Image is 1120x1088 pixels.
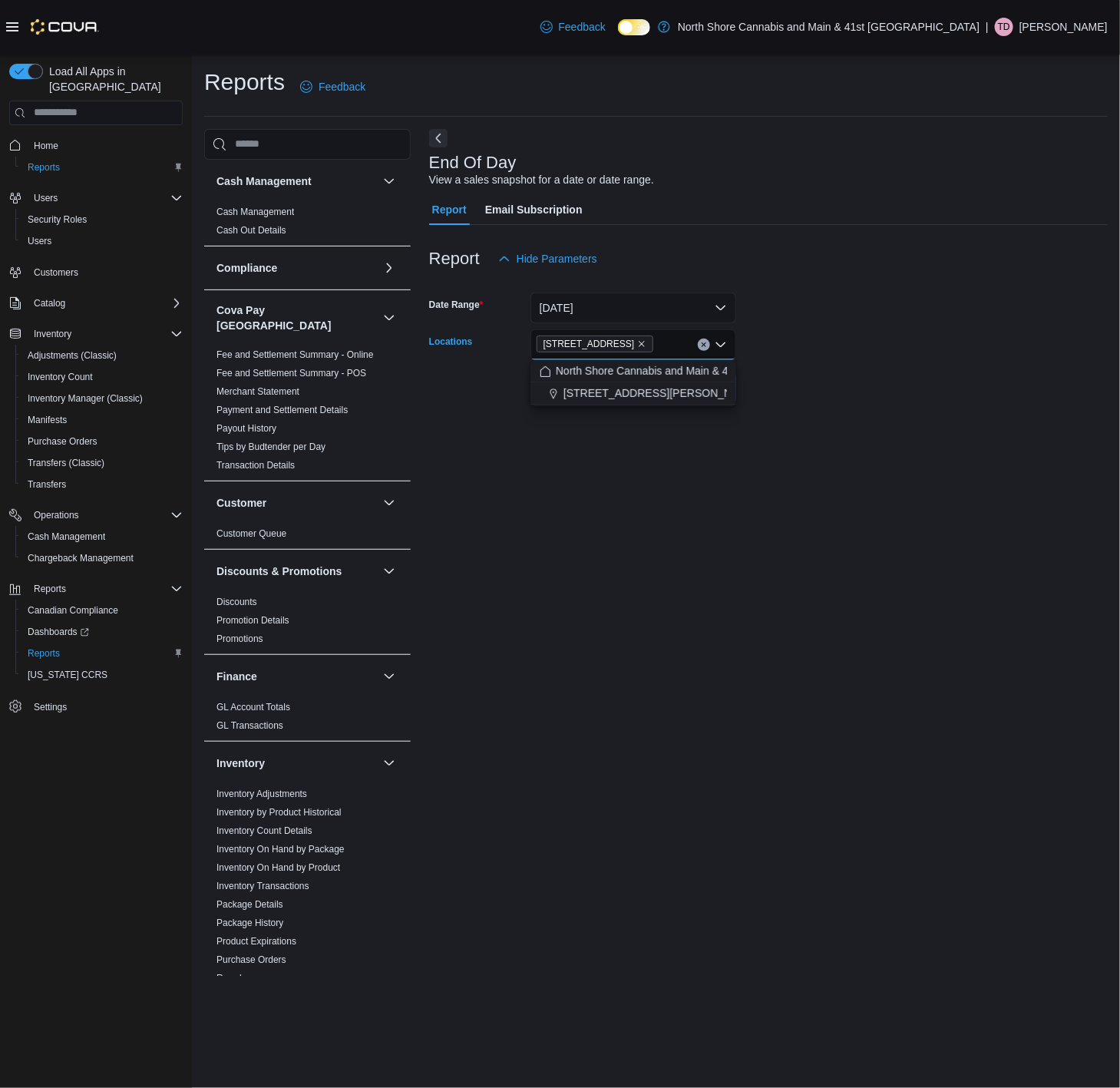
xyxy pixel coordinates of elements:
[380,667,398,686] button: Finance
[216,207,294,217] a: Cash Management
[3,261,189,283] button: Customers
[28,235,51,247] span: Users
[216,756,265,771] h3: Inventory
[15,388,189,409] button: Inventory Manager (Classic)
[28,137,64,155] a: Home
[204,785,411,1012] div: Inventory
[3,695,189,717] button: Settings
[216,936,296,947] a: Product Expirations
[216,898,283,911] span: Package Details
[28,414,67,426] span: Manifests
[28,531,105,543] span: Cash Management
[216,935,296,947] span: Product Expirations
[28,580,72,598] button: Reports
[28,294,183,313] span: Catalog
[15,345,189,366] button: Adjustments (Classic)
[15,452,189,474] button: Transfers (Classic)
[216,174,377,189] button: Cash Management
[28,696,183,716] span: Settings
[216,224,286,236] span: Cash Out Details
[380,494,398,512] button: Customer
[21,210,93,229] a: Security Roles
[3,323,189,345] button: Inventory
[216,368,366,379] a: Fee and Settlement Summary - POS
[15,474,189,495] button: Transfers
[216,260,377,276] button: Compliance
[28,604,118,617] span: Canadian Compliance
[530,293,736,323] button: [DATE]
[216,225,286,236] a: Cash Out Details
[216,423,276,434] a: Payout History
[21,368,99,386] a: Inventory Count
[216,954,286,965] a: Purchase Orders
[216,973,249,984] a: Reorder
[216,495,377,511] button: Customer
[28,506,183,524] span: Operations
[28,161,60,174] span: Reports
[28,552,134,564] span: Chargeback Management
[216,615,289,626] a: Promotion Details
[216,564,377,579] button: Discounts & Promotions
[21,368,183,386] span: Inventory Count
[28,349,117,362] span: Adjustments (Classic)
[216,789,307,799] a: Inventory Adjustments
[15,157,189,178] button: Reports
[216,385,299,398] span: Merchant Statement
[216,806,342,818] span: Inventory by Product Historical
[28,325,183,343] span: Inventory
[15,409,189,431] button: Manifests
[216,720,283,731] a: GL Transactions
[216,422,276,435] span: Payout History
[34,266,78,279] span: Customers
[34,583,66,595] span: Reports
[21,454,183,472] span: Transfers (Classic)
[216,825,312,836] a: Inventory Count Details
[34,328,71,340] span: Inventory
[216,206,294,218] span: Cash Management
[21,454,111,472] a: Transfers (Classic)
[28,457,104,469] span: Transfers (Classic)
[21,475,72,494] a: Transfers
[21,623,95,641] a: Dashboards
[429,250,480,268] h3: Report
[380,259,398,277] button: Compliance
[28,626,89,638] span: Dashboards
[28,189,64,207] button: Users
[216,701,290,713] span: GL Account Totals
[21,158,183,177] span: Reports
[995,18,1013,36] div: Tiara Davidson
[216,596,257,608] span: Discounts
[15,600,189,621] button: Canadian Compliance
[21,527,111,546] a: Cash Management
[21,232,183,250] span: Users
[678,18,980,36] p: North Shore Cannabis and Main & 41st [GEOGRAPHIC_DATA]
[28,392,143,405] span: Inventory Manager (Classic)
[21,346,123,365] a: Adjustments (Classic)
[429,336,473,348] label: Locations
[15,526,189,547] button: Cash Management
[34,192,58,204] span: Users
[28,698,73,716] a: Settings
[556,363,857,379] span: North Shore Cannabis and Main & 41st [GEOGRAPHIC_DATA]
[530,360,736,405] div: Choose from the following options
[21,411,73,429] a: Manifests
[216,917,283,929] span: Package History
[986,18,989,36] p: |
[31,19,99,35] img: Cova
[204,67,285,98] h1: Reports
[204,698,411,741] div: Finance
[216,404,348,416] span: Payment and Settlement Details
[380,172,398,190] button: Cash Management
[28,263,183,282] span: Customers
[21,210,183,229] span: Security Roles
[21,644,66,663] a: Reports
[3,504,189,526] button: Operations
[28,435,97,448] span: Purchase Orders
[204,524,411,549] div: Customer
[204,203,411,246] div: Cash Management
[517,251,597,266] span: Hide Parameters
[319,79,365,94] span: Feedback
[216,702,290,713] a: GL Account Totals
